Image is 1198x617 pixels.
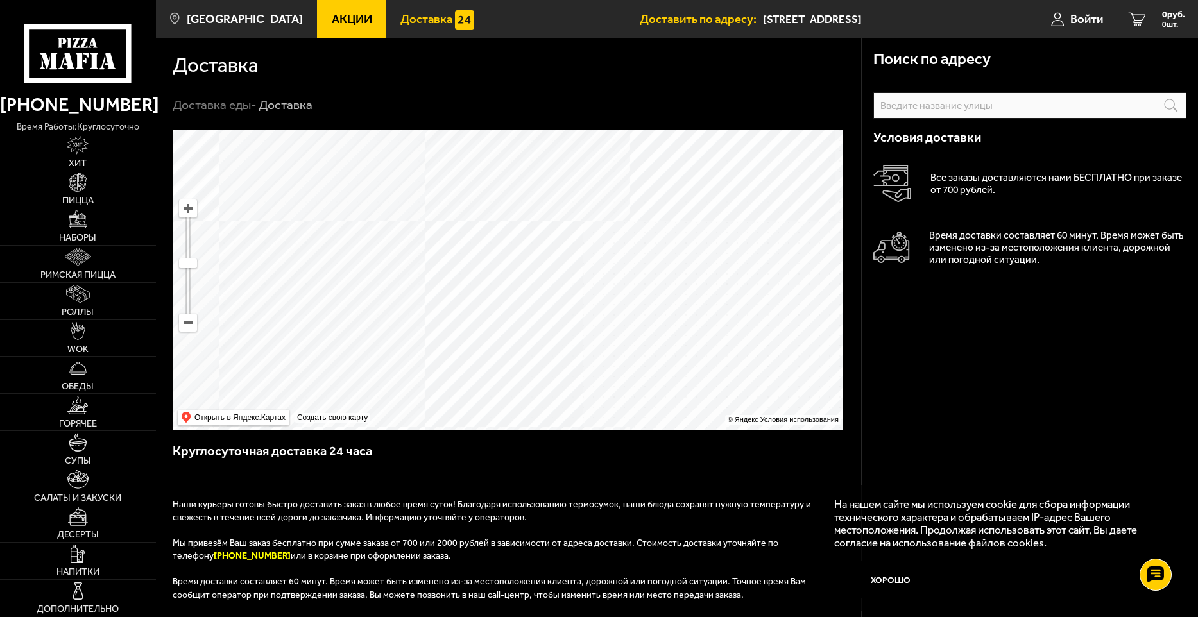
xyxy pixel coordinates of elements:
[873,51,991,67] h3: Поиск по адресу
[62,196,94,205] span: Пицца
[640,13,763,26] span: Доставить по адресу:
[1162,10,1185,19] span: 0 руб.
[763,8,1002,31] span: Россия, Санкт-Петербург, Колпинский район, посёлок Усть-Ижора, улица Труда, 24
[173,499,811,523] span: Наши курьеры готовы быстро доставить заказ в любое время суток! Благодаря использованию термосумо...
[929,229,1186,266] p: Время доставки составляет 60 минут. Время может быть изменено из-за местоположения клиента, дорож...
[873,131,1186,144] h3: Условия доставки
[194,410,286,425] ymaps: Открыть в Яндекс.Картах
[56,568,99,577] span: Напитки
[62,308,94,317] span: Роллы
[59,419,97,428] span: Горячее
[259,97,312,113] div: Доставка
[173,55,259,75] h1: Доставка
[834,561,946,598] button: Хорошо
[455,10,474,29] img: 15daf4d41897b9f0e9f617042186c801.svg
[67,345,89,354] span: WOK
[760,416,839,423] a: Условия использования
[1162,21,1185,28] span: 0 шт.
[332,13,372,26] span: Акции
[873,232,910,263] img: Автомобиль доставки
[295,413,370,423] a: Создать свою карту
[173,442,844,473] h3: Круглосуточная доставка 24 часа
[62,382,94,391] span: Обеды
[173,97,257,112] a: Доставка еды-
[173,537,778,561] span: Мы привезём Ваш заказ бесплатно при сумме заказа от 700 или 2000 рублей в зависимости от адреса д...
[40,271,116,280] span: Римская пицца
[69,159,87,168] span: Хит
[930,171,1186,196] p: Все заказы доставляются нами БЕСПЛАТНО при заказе от 700 рублей.
[178,410,289,425] ymaps: Открыть в Яндекс.Картах
[873,165,911,203] img: Оплата доставки
[728,416,758,423] ymaps: © Яндекс
[65,457,91,466] span: Супы
[37,605,119,614] span: Дополнительно
[173,576,806,600] span: Время доставки составляет 60 минут. Время может быть изменено из-за местоположения клиента, дорож...
[400,13,452,26] span: Доставка
[34,494,121,503] span: Салаты и закуски
[1070,13,1103,26] span: Войти
[763,8,1002,31] input: Ваш адрес доставки
[834,498,1161,550] p: На нашем сайте мы используем cookie для сбора информации технического характера и обрабатываем IP...
[59,233,96,242] span: Наборы
[214,550,291,561] b: [PHONE_NUMBER]
[57,530,99,539] span: Десерты
[873,92,1186,119] input: Введите название улицы
[187,13,303,26] span: [GEOGRAPHIC_DATA]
